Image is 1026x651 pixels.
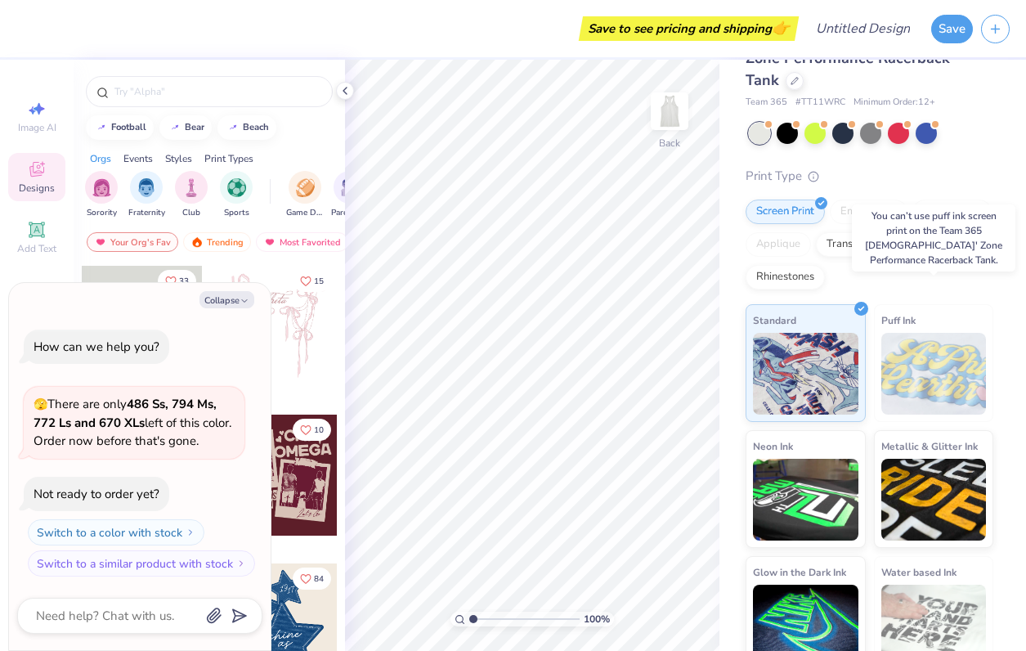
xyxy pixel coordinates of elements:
[34,486,159,502] div: Not ready to order yet?
[227,178,246,197] img: Sports Image
[331,207,369,219] span: Parent's Weekend
[746,167,993,186] div: Print Type
[204,151,253,166] div: Print Types
[584,612,610,626] span: 100 %
[854,96,935,110] span: Minimum Order: 12 +
[293,270,331,292] button: Like
[852,204,1015,272] div: You can’t use puff ink screen print on the Team 365 [DEMOGRAPHIC_DATA]' Zone Performance Racerbac...
[286,171,324,219] div: filter for Game Day
[87,207,117,219] span: Sorority
[753,459,858,541] img: Neon Ink
[746,200,825,224] div: Screen Print
[881,459,987,541] img: Metallic & Glitter Ink
[85,171,118,219] div: filter for Sorority
[830,200,907,224] div: Embroidery
[753,563,846,581] span: Glow in the Dark Ink
[746,265,825,290] div: Rhinestones
[34,396,217,431] strong: 486 Ss, 794 Ms, 772 Ls and 670 XLs
[179,277,189,285] span: 33
[137,178,155,197] img: Fraternity Image
[753,333,858,415] img: Standard
[881,312,916,329] span: Puff Ink
[199,291,254,308] button: Collapse
[92,178,111,197] img: Sorority Image
[18,121,56,134] span: Image AI
[217,115,276,140] button: beach
[653,95,686,128] img: Back
[220,171,253,219] button: filter button
[128,207,165,219] span: Fraternity
[293,568,331,590] button: Like
[17,242,56,255] span: Add Text
[128,171,165,219] button: filter button
[175,171,208,219] button: filter button
[28,550,255,577] button: Switch to a similar product with stock
[186,528,195,537] img: Switch to a color with stock
[931,15,973,43] button: Save
[158,270,196,292] button: Like
[19,182,55,195] span: Designs
[314,277,324,285] span: 15
[34,396,231,449] span: There are only left of this color. Order now before that's gone.
[123,151,153,166] div: Events
[746,232,811,257] div: Applique
[583,16,795,41] div: Save to see pricing and shipping
[659,136,680,150] div: Back
[183,232,251,252] div: Trending
[772,18,790,38] span: 👉
[795,96,845,110] span: # TT11WRC
[86,115,154,140] button: football
[34,339,159,355] div: How can we help you?
[28,519,204,545] button: Switch to a color with stock
[182,178,200,197] img: Club Image
[90,151,111,166] div: Orgs
[224,207,249,219] span: Sports
[168,123,181,132] img: trend_line.gif
[220,171,253,219] div: filter for Sports
[286,171,324,219] button: filter button
[165,151,192,166] div: Styles
[881,333,987,415] img: Puff Ink
[293,419,331,441] button: Like
[111,123,146,132] div: football
[331,171,369,219] div: filter for Parent's Weekend
[816,232,881,257] div: Transfers
[341,178,360,197] img: Parent's Weekend Image
[314,426,324,434] span: 10
[286,207,324,219] span: Game Day
[182,207,200,219] span: Club
[753,312,796,329] span: Standard
[296,178,315,197] img: Game Day Image
[87,232,178,252] div: Your Org's Fav
[314,575,324,583] span: 84
[128,171,165,219] div: filter for Fraternity
[159,115,212,140] button: bear
[236,559,246,568] img: Switch to a similar product with stock
[185,123,204,132] div: bear
[175,171,208,219] div: filter for Club
[803,12,923,45] input: Untitled Design
[881,438,978,455] span: Metallic & Glitter Ink
[881,563,957,581] span: Water based Ink
[85,171,118,219] button: filter button
[753,438,793,455] span: Neon Ink
[34,397,47,412] span: 🫣
[331,171,369,219] button: filter button
[190,236,204,248] img: trending.gif
[94,236,107,248] img: most_fav.gif
[256,232,348,252] div: Most Favorited
[263,236,276,248] img: most_fav.gif
[243,123,269,132] div: beach
[113,83,322,100] input: Try "Alpha"
[746,96,787,110] span: Team 365
[226,123,240,132] img: trend_line.gif
[95,123,108,132] img: trend_line.gif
